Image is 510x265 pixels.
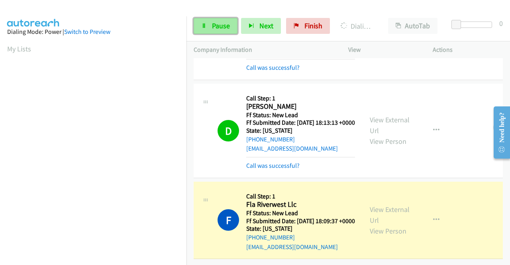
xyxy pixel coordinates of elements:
[259,21,273,30] span: Next
[7,44,31,53] a: My Lists
[218,209,239,231] h1: F
[218,120,239,141] h1: D
[246,162,300,169] a: Call was successful?
[246,192,355,200] h5: Call Step: 1
[64,28,110,35] a: Switch to Preview
[212,21,230,30] span: Pause
[246,200,355,209] h2: Fla Riverwest Llc
[246,145,338,152] a: [EMAIL_ADDRESS][DOMAIN_NAME]
[370,115,410,135] a: View External Url
[286,18,330,34] a: Finish
[7,27,179,37] div: Dialing Mode: Power |
[246,135,295,143] a: [PHONE_NUMBER]
[246,127,355,135] h5: State: [US_STATE]
[370,137,406,146] a: View Person
[370,226,406,236] a: View Person
[341,21,374,31] p: Dialing Fla Riverwest Llc
[388,18,437,34] button: AutoTab
[246,243,338,251] a: [EMAIL_ADDRESS][DOMAIN_NAME]
[370,205,410,225] a: View External Url
[246,209,355,217] h5: Ff Status: New Lead
[246,234,295,241] a: [PHONE_NUMBER]
[246,119,355,127] h5: Ff Submitted Date: [DATE] 18:13:13 +0000
[499,18,503,29] div: 0
[246,64,300,71] a: Call was successful?
[348,45,418,55] p: View
[246,94,355,102] h5: Call Step: 1
[246,102,355,111] h2: [PERSON_NAME]
[246,111,355,119] h5: Ff Status: New Lead
[194,45,334,55] p: Company Information
[455,22,492,28] div: Delay between calls (in seconds)
[433,45,503,55] p: Actions
[246,217,355,225] h5: Ff Submitted Date: [DATE] 18:09:37 +0000
[246,225,355,233] h5: State: [US_STATE]
[304,21,322,30] span: Finish
[487,101,510,164] iframe: Resource Center
[194,18,237,34] a: Pause
[241,18,281,34] button: Next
